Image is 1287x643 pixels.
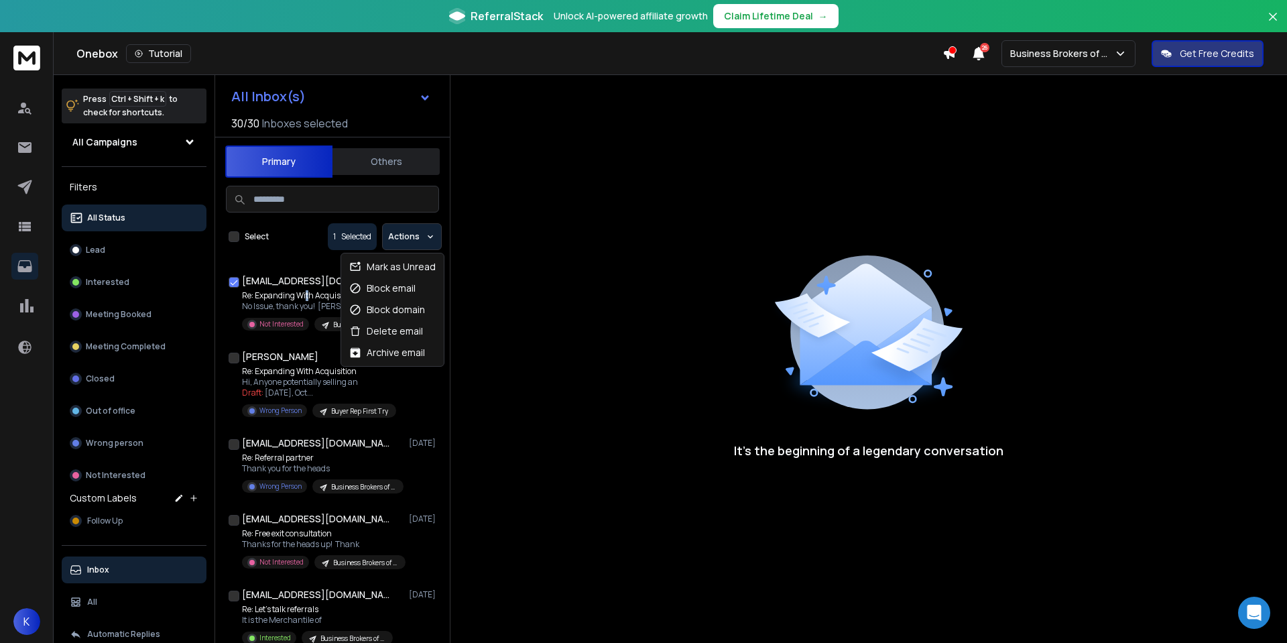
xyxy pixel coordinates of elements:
label: Select [245,231,269,242]
h1: [EMAIL_ADDRESS][DOMAIN_NAME] [242,588,389,601]
p: Re: Expanding With Acquisition [242,290,403,301]
p: [DATE] [409,438,439,449]
p: Not Interested [259,319,304,329]
p: Interested [86,277,129,288]
p: Thank you for the heads [242,463,403,474]
p: Re: Free exit consultation [242,528,403,539]
button: Tutorial [126,44,191,63]
button: Others [332,147,440,176]
span: Draft: [242,387,263,398]
p: Wrong Person [259,406,302,416]
span: Ctrl + Shift + k [109,91,166,107]
p: Business Brokers of AZ [1010,47,1114,60]
span: K [13,608,40,635]
button: Claim Lifetime Deal [713,4,839,28]
p: It’s the beginning of a legendary conversation [734,441,1003,460]
div: Mark as Unread [349,260,436,274]
p: Re: Expanding With Acquisition [242,366,396,377]
p: Meeting Completed [86,341,166,352]
span: 26 [980,43,989,52]
p: All Status [87,213,125,223]
p: It is the Merchantile of [242,615,393,626]
p: Business Brokers of [US_STATE] | Realtor | [GEOGRAPHIC_DATA] [331,482,395,492]
p: Press to check for shortcuts. [83,93,178,119]
button: Close banner [1264,8,1282,40]
h1: [EMAIL_ADDRESS][DOMAIN_NAME] [242,436,389,450]
button: Primary [225,145,332,178]
h1: All Campaigns [72,135,137,149]
span: 1 [333,231,336,242]
div: Onebox [76,44,942,63]
h1: [EMAIL_ADDRESS][DOMAIN_NAME] [242,512,389,526]
h1: [EMAIL_ADDRESS][DOMAIN_NAME] [242,274,389,288]
p: Buyer Rep First Try [331,406,388,416]
p: Get Free Credits [1180,47,1254,60]
p: Unlock AI-powered affiliate growth [554,9,708,23]
p: Interested [259,633,291,643]
div: Open Intercom Messenger [1238,597,1270,629]
p: Actions [388,231,420,242]
h1: All Inbox(s) [231,90,306,103]
p: Lead [86,245,105,255]
span: → [818,9,828,23]
div: Block email [349,282,416,295]
p: All [87,597,97,607]
p: Thanks for the heads up! Thank [242,539,403,550]
p: Wrong person [86,438,143,449]
div: Block domain [349,303,425,316]
p: Closed [86,373,115,384]
p: Not Interested [86,470,145,481]
p: No Issue, thank you! [PERSON_NAME] Business [242,301,403,312]
p: Inbox [87,565,109,575]
p: Not Interested [259,557,304,567]
h1: [PERSON_NAME] [242,350,318,363]
p: Re: Let’s talk referrals [242,604,393,615]
p: Meeting Booked [86,309,151,320]
h3: Filters [62,178,206,196]
p: Business Brokers of [US_STATE] | Local Business | [GEOGRAPHIC_DATA] [333,558,397,568]
p: Out of office [86,406,135,416]
p: [DATE] [409,589,439,600]
p: Re: Referral partner [242,453,403,463]
span: [DATE], Oct ... [265,387,313,398]
div: Delete email [349,325,423,338]
p: Hi, Anyone potentially selling an [242,377,396,388]
span: 30 / 30 [231,115,259,131]
div: Archive email [349,346,425,359]
p: Wrong Person [259,481,302,491]
p: Buyer Rep First Try [333,320,390,330]
span: ReferralStack [471,8,543,24]
p: Selected [341,231,371,242]
p: [DATE] [409,514,439,524]
h3: Inboxes selected [262,115,348,131]
span: Follow Up [87,516,123,526]
p: Automatic Replies [87,629,160,640]
h3: Custom Labels [70,491,137,505]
